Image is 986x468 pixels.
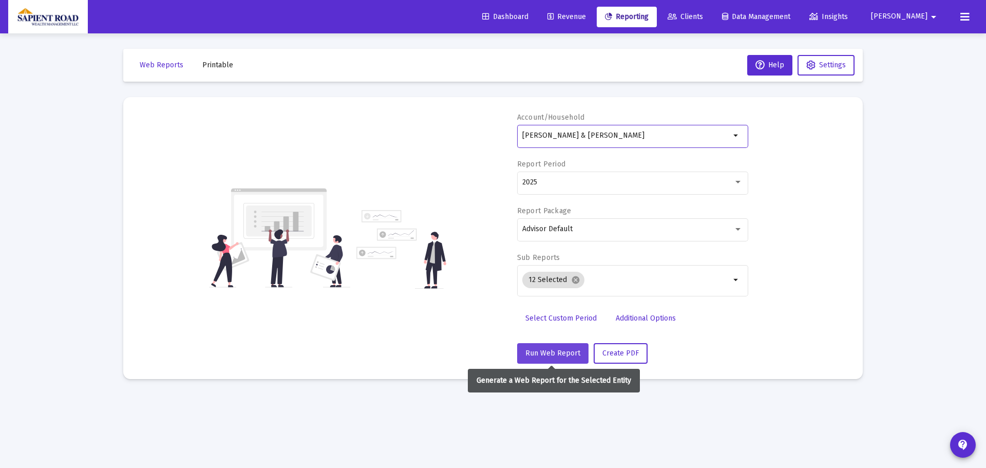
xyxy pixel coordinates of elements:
[356,210,446,289] img: reporting-alt
[522,178,537,186] span: 2025
[517,207,572,215] label: Report Package
[798,55,855,76] button: Settings
[16,7,80,27] img: Dashboard
[597,7,657,27] a: Reporting
[140,61,183,69] span: Web Reports
[602,349,639,358] span: Create PDF
[594,343,648,364] button: Create PDF
[722,12,790,21] span: Data Management
[819,61,846,69] span: Settings
[539,7,594,27] a: Revenue
[522,272,584,288] mat-chip: 12 Selected
[202,61,233,69] span: Printable
[871,12,927,21] span: [PERSON_NAME]
[482,12,528,21] span: Dashboard
[571,275,580,285] mat-icon: cancel
[616,314,676,323] span: Additional Options
[859,6,952,27] button: [PERSON_NAME]
[605,12,649,21] span: Reporting
[517,113,585,122] label: Account/Household
[194,55,241,76] button: Printable
[525,349,580,358] span: Run Web Report
[522,132,730,140] input: Search or select an account or household
[668,12,703,21] span: Clients
[474,7,537,27] a: Dashboard
[517,343,589,364] button: Run Web Report
[809,12,848,21] span: Insights
[209,187,350,289] img: reporting
[522,224,573,233] span: Advisor Default
[131,55,192,76] button: Web Reports
[730,274,743,286] mat-icon: arrow_drop_down
[801,7,856,27] a: Insights
[714,7,799,27] a: Data Management
[517,253,560,262] label: Sub Reports
[747,55,792,76] button: Help
[755,61,784,69] span: Help
[525,314,597,323] span: Select Custom Period
[927,7,940,27] mat-icon: arrow_drop_down
[957,439,969,451] mat-icon: contact_support
[547,12,586,21] span: Revenue
[517,160,566,169] label: Report Period
[522,270,730,290] mat-chip-list: Selection
[659,7,711,27] a: Clients
[730,129,743,142] mat-icon: arrow_drop_down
